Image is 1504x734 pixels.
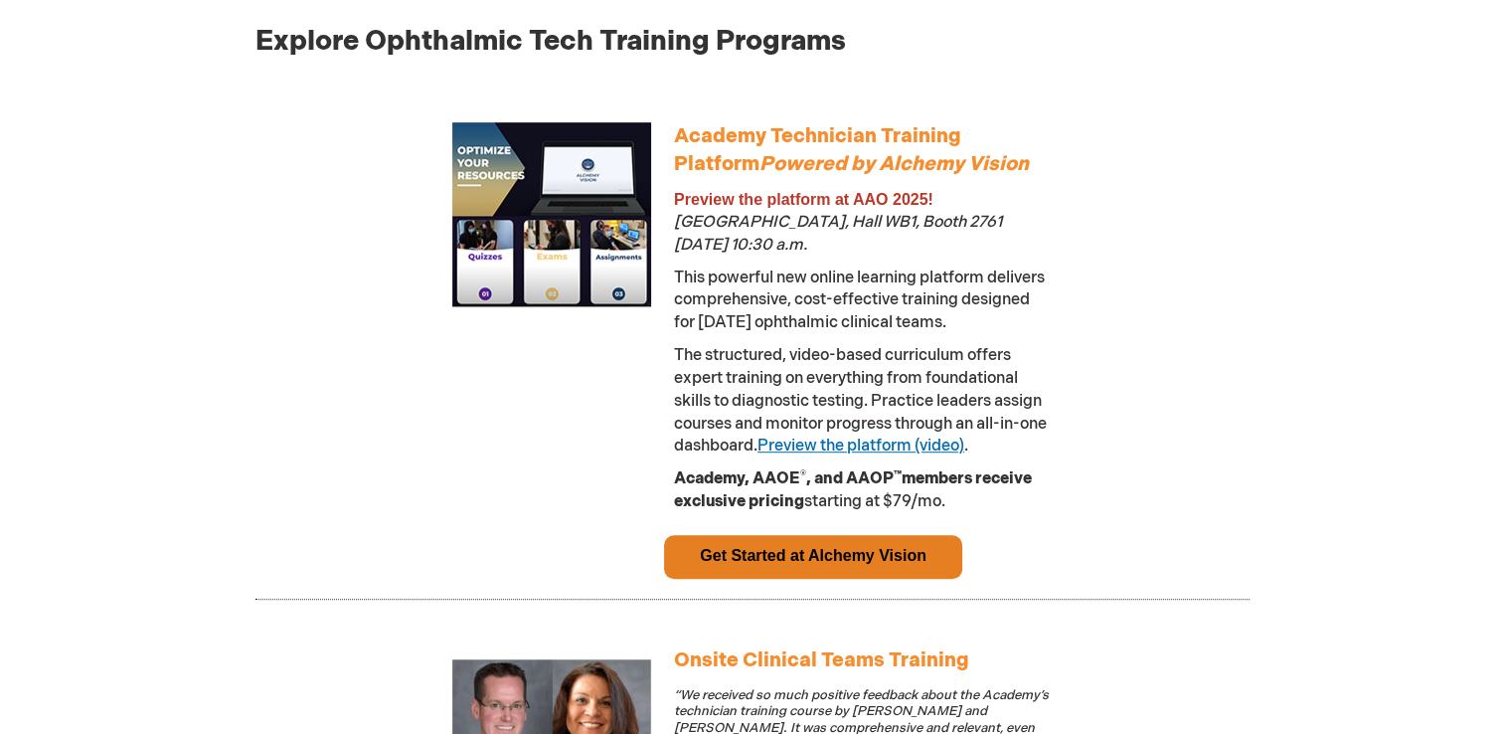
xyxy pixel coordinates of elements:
[255,25,846,58] span: Explore Ophthalmic Tech Training Programs
[674,346,1047,456] span: The structured, video-based curriculum offers expert training on everything from foundational ski...
[674,213,1002,255] span: [GEOGRAPHIC_DATA], Hall WB1, Booth 2761 [DATE] 10:30 a.m.
[674,269,1045,333] span: This powerful new online learning platform delivers comprehensive, cost-effective training design...
[757,437,964,456] a: Preview the platform (video)
[674,191,933,208] span: Preview the platform at AAO 2025!
[674,469,1032,511] span: starting at $79/mo.
[674,129,1029,175] a: Academy Technician Training PlatformPowered by Alchemy Vision
[759,152,1029,176] em: Powered by Alchemy Vision
[674,469,1032,511] strong: Academy, AAOE , and AAOP members receive exclusive pricing
[894,468,902,481] sup: ™
[674,124,1029,177] span: Academy Technician Training Platform
[700,547,926,564] a: Get Started at Alchemy Vision
[674,648,969,672] a: Onsite Clinical Teams Training
[452,122,651,321] a: Academy Technician Training powered by Alchemy Vision
[800,468,806,481] sup: ®
[452,122,651,321] img: Alchemy Vision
